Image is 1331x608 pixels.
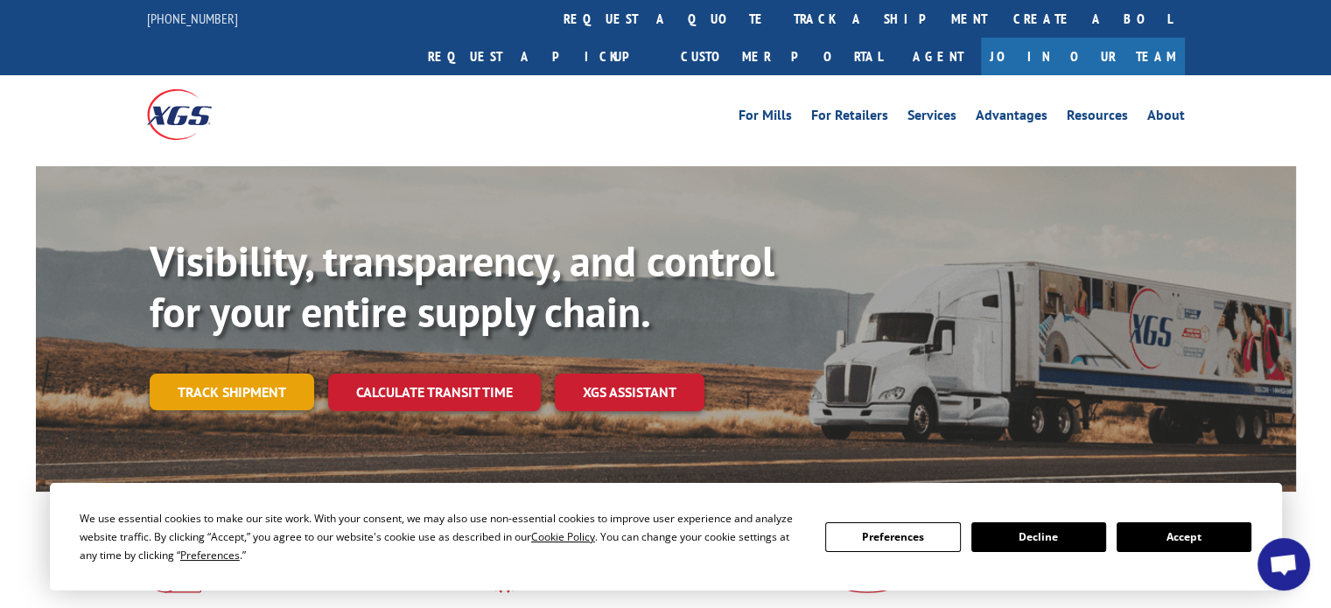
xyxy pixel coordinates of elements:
[971,522,1106,552] button: Decline
[739,108,792,128] a: For Mills
[825,522,960,552] button: Preferences
[328,374,541,411] a: Calculate transit time
[147,10,238,27] a: [PHONE_NUMBER]
[895,38,981,75] a: Agent
[555,374,704,411] a: XGS ASSISTANT
[50,483,1282,591] div: Cookie Consent Prompt
[415,38,668,75] a: Request a pickup
[811,108,888,128] a: For Retailers
[531,529,595,544] span: Cookie Policy
[150,374,314,410] a: Track shipment
[150,234,774,339] b: Visibility, transparency, and control for your entire supply chain.
[1117,522,1251,552] button: Accept
[1067,108,1128,128] a: Resources
[80,509,804,564] div: We use essential cookies to make our site work. With your consent, we may also use non-essential ...
[180,548,240,563] span: Preferences
[907,108,956,128] a: Services
[981,38,1185,75] a: Join Our Team
[1257,538,1310,591] div: Open chat
[1147,108,1185,128] a: About
[976,108,1047,128] a: Advantages
[668,38,895,75] a: Customer Portal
